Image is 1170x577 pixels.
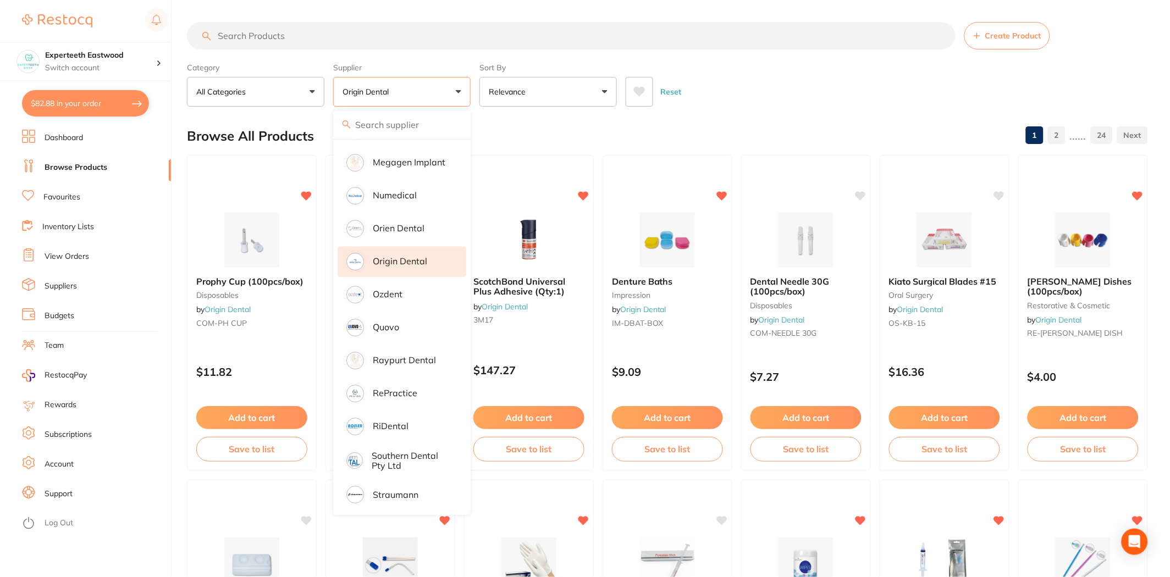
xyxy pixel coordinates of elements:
[373,421,409,431] p: RiDental
[1028,315,1082,325] span: by
[489,86,530,97] p: Relevance
[889,437,1000,461] button: Save to list
[1028,276,1139,297] b: Dappen Dishes (100pcs/box)
[22,369,35,382] img: RestocqPay
[348,320,362,335] img: Quovo
[1047,213,1119,268] img: Dappen Dishes (100pcs/box)
[45,281,77,292] a: Suppliers
[196,276,307,286] b: Prophy Cup (100pcs/box)
[750,437,862,461] button: Save to list
[348,487,362,502] img: Straumann
[473,302,528,312] span: by
[343,86,393,97] p: Origin Dental
[373,223,424,233] p: Orien dental
[205,304,251,314] a: Origin Dental
[45,340,64,351] a: Team
[1026,124,1044,146] a: 1
[373,355,436,365] p: Raypurt Dental
[770,213,842,268] img: Dental Needle 30G (100pcs/box)
[45,50,156,61] h4: Experteeth Eastwood
[196,304,251,314] span: by
[493,213,565,268] img: ScotchBond Universal Plus Adhesive (Qty:1)
[187,63,324,73] label: Category
[620,304,666,314] a: Origin Dental
[45,518,73,529] a: Log Out
[897,304,943,314] a: Origin Dental
[22,90,149,116] button: $82.88 in your order
[1036,315,1082,325] a: Origin Dental
[1028,328,1123,338] span: RE-[PERSON_NAME] DISH
[196,276,303,287] span: Prophy Cup (100pcs/box)
[45,400,76,410] a: Rewards
[750,301,862,310] small: disposables
[17,51,39,73] img: Experteeth Eastwood
[348,386,362,401] img: RePractice
[196,318,247,328] span: COM-PH CUP
[22,369,87,382] a: RestocqPay
[1028,276,1132,297] span: [PERSON_NAME] Dishes (100pcs/box)
[348,221,362,236] img: Orien dental
[479,77,617,107] button: Relevance
[348,156,362,170] img: Megagen Implant
[889,304,943,314] span: by
[1028,370,1139,383] p: $4.00
[479,63,617,73] label: Sort By
[750,315,805,325] span: by
[45,132,83,143] a: Dashboard
[612,318,664,328] span: IM-DBAT-BOX
[22,515,168,532] button: Log Out
[187,22,956,49] input: Search Products
[348,287,362,302] img: Ozdent
[45,429,92,440] a: Subscriptions
[348,419,362,434] img: RiDental
[964,22,1050,49] button: Create Product
[750,276,830,297] span: Dental Needle 30G (100pcs/box)
[22,8,92,34] a: Restocq Logo
[373,289,402,299] p: Ozdent
[187,77,324,107] button: All Categories
[889,291,1000,299] small: oral surgery
[750,276,862,297] b: Dental Needle 30G (100pcs/box)
[333,111,471,138] input: Search supplier
[482,302,528,312] a: Origin Dental
[333,63,471,73] label: Supplier
[612,291,723,299] small: impression
[1070,129,1086,142] p: ......
[750,328,817,338] span: COM-NEEDLE 30G
[889,276,997,287] span: Kiato Surgical Blades #15
[373,256,427,266] p: Origin Dental
[373,490,418,500] p: Straumann
[889,406,1000,429] button: Add to cart
[372,451,451,471] p: Southern Dental Pty Ltd
[348,254,362,269] img: Origin Dental
[45,459,74,470] a: Account
[612,276,723,286] b: Denture Baths
[909,213,980,268] img: Kiato Surgical Blades #15
[373,322,399,332] p: Quovo
[22,14,92,27] img: Restocq Logo
[759,315,805,325] a: Origin Dental
[612,304,666,314] span: by
[889,365,1000,378] p: $16.36
[196,437,307,461] button: Save to list
[196,86,250,97] p: All Categories
[45,63,156,74] p: Switch account
[889,276,1000,286] b: Kiato Surgical Blades #15
[612,406,723,429] button: Add to cart
[196,365,307,378] p: $11.82
[348,454,361,467] img: Southern Dental Pty Ltd
[1048,124,1066,146] a: 2
[750,370,862,383] p: $7.27
[45,162,107,173] a: Browse Products
[1091,124,1113,146] a: 24
[42,221,94,232] a: Inventory Lists
[45,489,73,500] a: Support
[373,190,417,200] p: Numedical
[889,318,926,328] span: OS-KB-15
[348,188,362,203] img: Numedical
[333,77,471,107] button: Origin Dental
[1122,529,1148,555] div: Open Intercom Messenger
[196,291,307,299] small: disposables
[1028,437,1139,461] button: Save to list
[473,406,584,429] button: Add to cart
